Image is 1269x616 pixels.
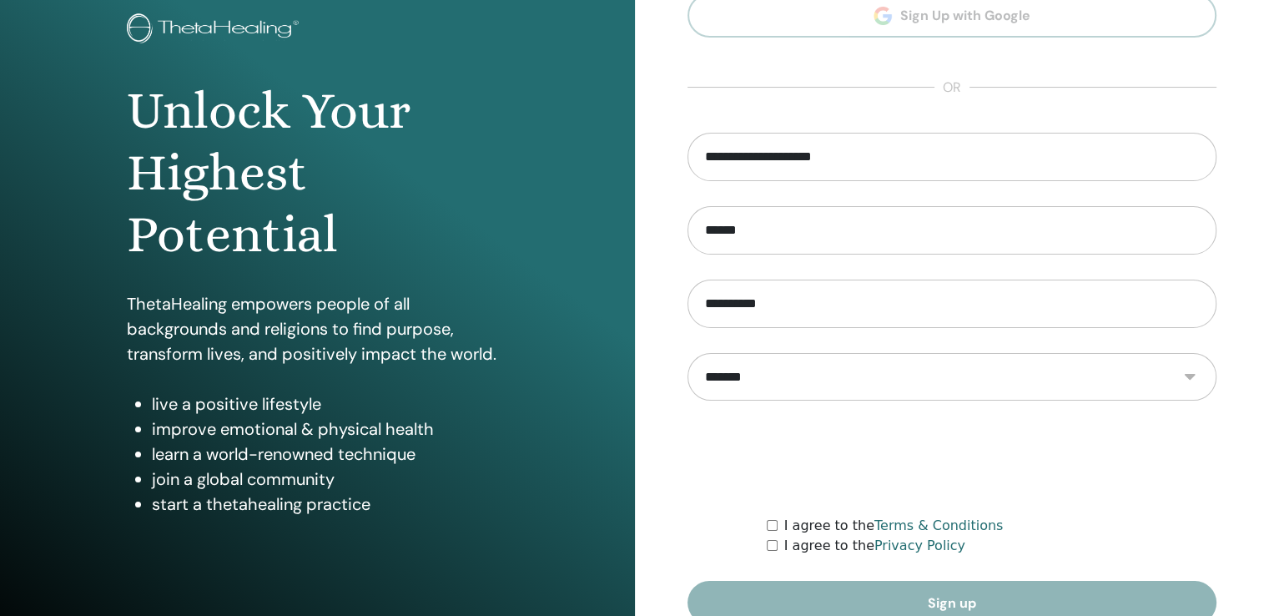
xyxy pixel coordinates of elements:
label: I agree to the [784,516,1004,536]
li: learn a world-renowned technique [152,442,508,467]
li: start a thetahealing practice [152,492,508,517]
li: improve emotional & physical health [152,417,508,442]
h1: Unlock Your Highest Potential [127,80,508,266]
li: join a global community [152,467,508,492]
p: ThetaHealing empowers people of all backgrounds and religions to find purpose, transform lives, a... [127,291,508,366]
a: Privacy Policy [874,538,965,553]
iframe: reCAPTCHA [825,426,1079,491]
li: live a positive lifestyle [152,391,508,417]
label: I agree to the [784,536,965,556]
span: or [934,78,969,98]
a: Terms & Conditions [874,518,1003,533]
